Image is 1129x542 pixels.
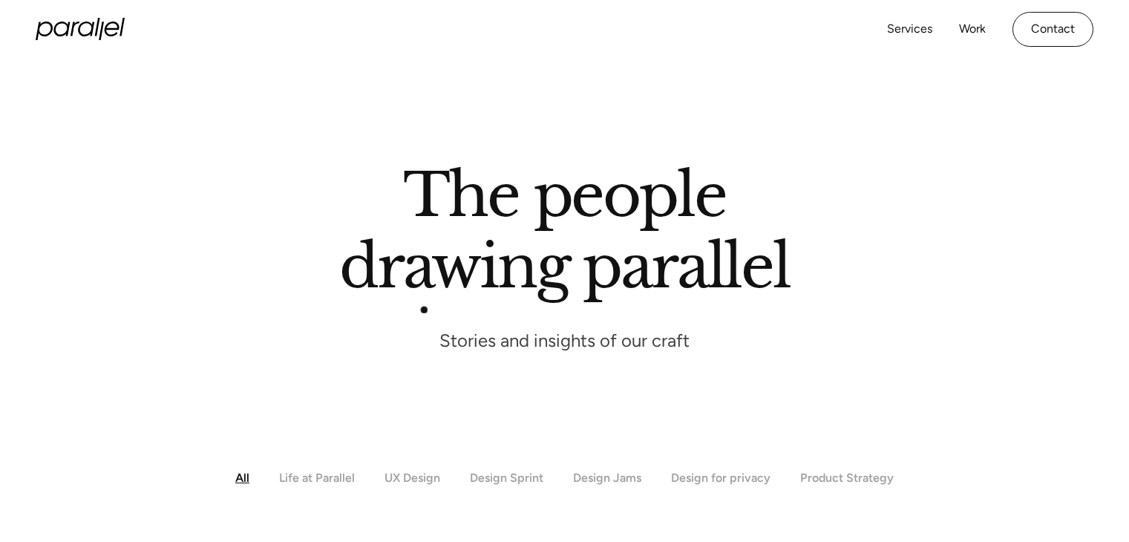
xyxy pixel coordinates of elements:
[573,471,641,485] div: Design Jams
[959,19,986,40] a: Work
[339,160,790,302] h1: The people drawing parallel
[235,471,249,485] div: All
[800,471,894,485] div: Product Strategy
[1012,12,1093,47] a: Contact
[470,471,543,485] div: Design Sprint
[384,471,440,485] div: UX Design
[887,19,932,40] a: Services
[279,471,355,485] div: Life at Parallel
[671,471,770,485] div: Design for privacy
[439,329,690,352] p: Stories and insights of our craft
